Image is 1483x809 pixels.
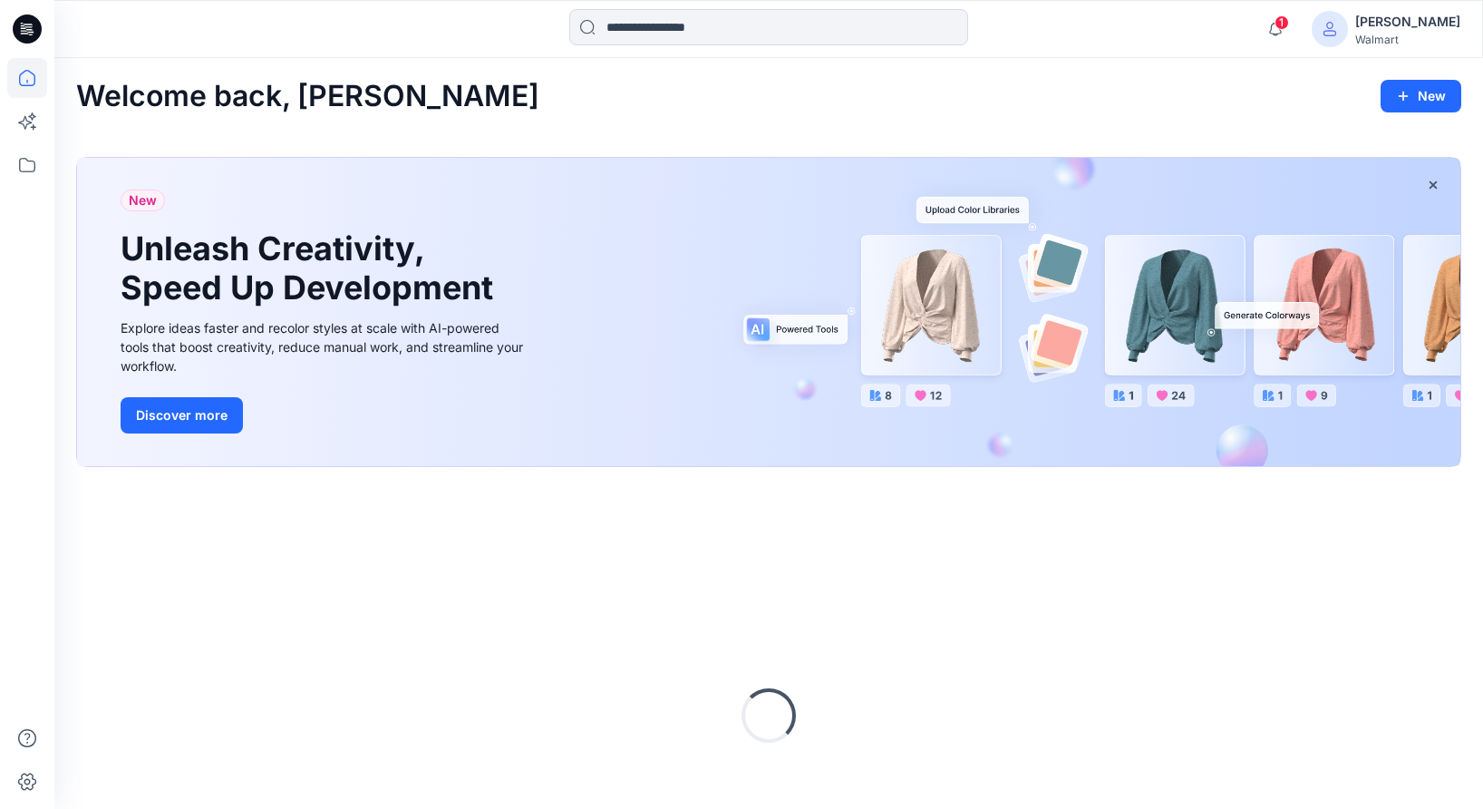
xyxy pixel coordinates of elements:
h2: Welcome back, [PERSON_NAME] [76,80,539,113]
button: Discover more [121,397,243,434]
div: Walmart [1355,33,1460,46]
h1: Unleash Creativity, Speed Up Development [121,229,501,307]
span: 1 [1275,15,1289,30]
span: New [129,190,157,211]
div: Explore ideas faster and recolor styles at scale with AI-powered tools that boost creativity, red... [121,318,528,375]
a: Discover more [121,397,528,434]
svg: avatar [1323,22,1337,36]
button: New [1381,80,1461,112]
div: [PERSON_NAME] [1355,11,1460,33]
